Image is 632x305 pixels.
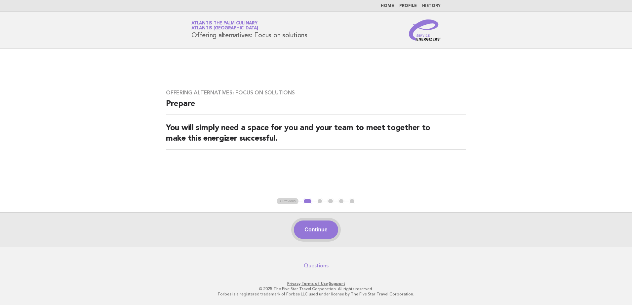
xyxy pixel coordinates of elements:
[422,4,441,8] a: History
[166,99,466,115] h2: Prepare
[114,291,518,297] p: Forbes is a registered trademark of Forbes LLC used under license by The Five Star Travel Corpora...
[191,21,258,30] a: Atlantis The Palm CulinaryAtlantis [GEOGRAPHIC_DATA]
[114,286,518,291] p: © 2025 The Five Star Travel Corporation. All rights reserved.
[166,123,466,150] h2: You will simply need a space for you and your team to meet together to make this energizer succes...
[287,281,300,286] a: Privacy
[329,281,345,286] a: Support
[304,262,329,269] a: Questions
[301,281,328,286] a: Terms of Use
[191,26,258,31] span: Atlantis [GEOGRAPHIC_DATA]
[409,19,441,41] img: Service Energizers
[294,220,338,239] button: Continue
[399,4,417,8] a: Profile
[114,281,518,286] p: · ·
[166,89,466,96] h3: Offering alternatives: Focus on solutions
[303,198,312,205] button: 1
[191,21,307,39] h1: Offering alternatives: Focus on solutions
[381,4,394,8] a: Home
